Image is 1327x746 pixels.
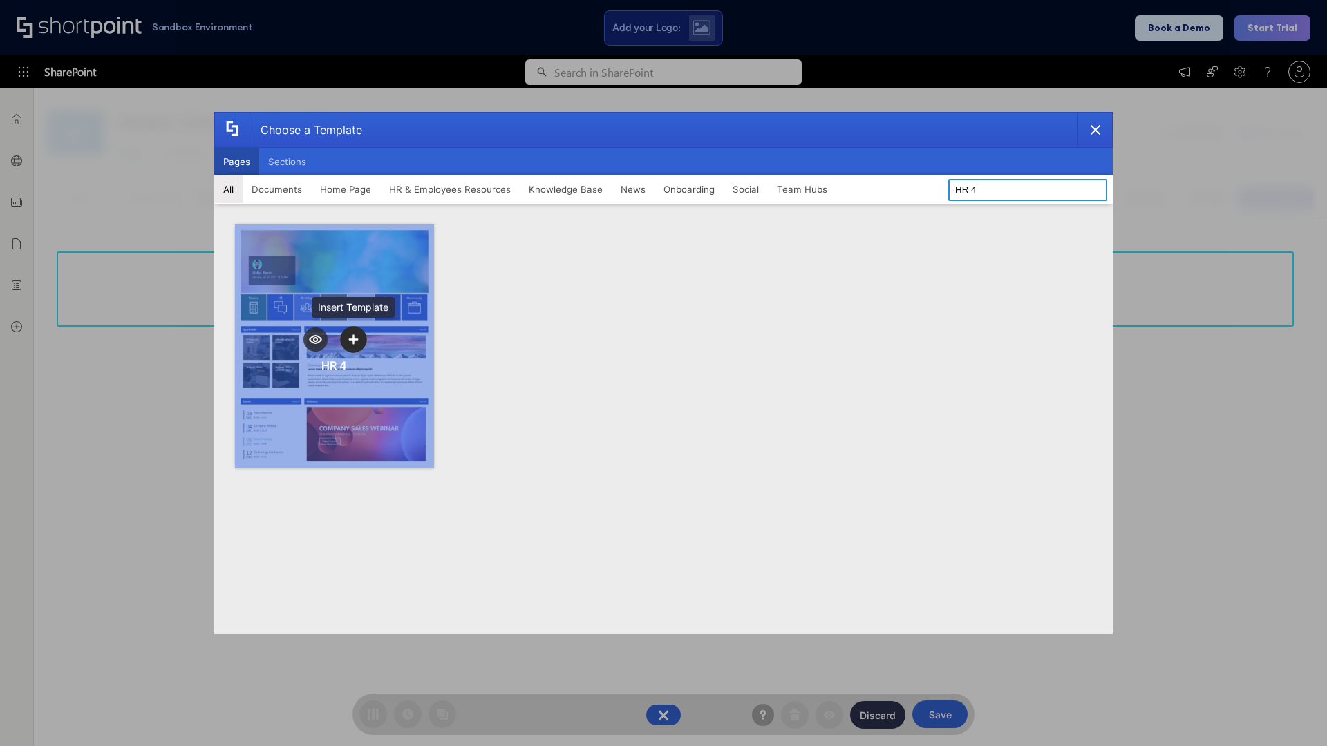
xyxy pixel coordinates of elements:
[259,148,315,175] button: Sections
[214,175,243,203] button: All
[612,175,655,203] button: News
[214,112,1113,634] div: template selector
[768,175,836,203] button: Team Hubs
[1258,680,1327,746] iframe: Chat Widget
[214,148,259,175] button: Pages
[250,113,362,147] div: Choose a Template
[948,179,1107,201] input: Search
[380,175,520,203] button: HR & Employees Resources
[321,358,347,372] div: HR 4
[655,175,724,203] button: Onboarding
[311,175,380,203] button: Home Page
[724,175,768,203] button: Social
[243,175,311,203] button: Documents
[520,175,612,203] button: Knowledge Base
